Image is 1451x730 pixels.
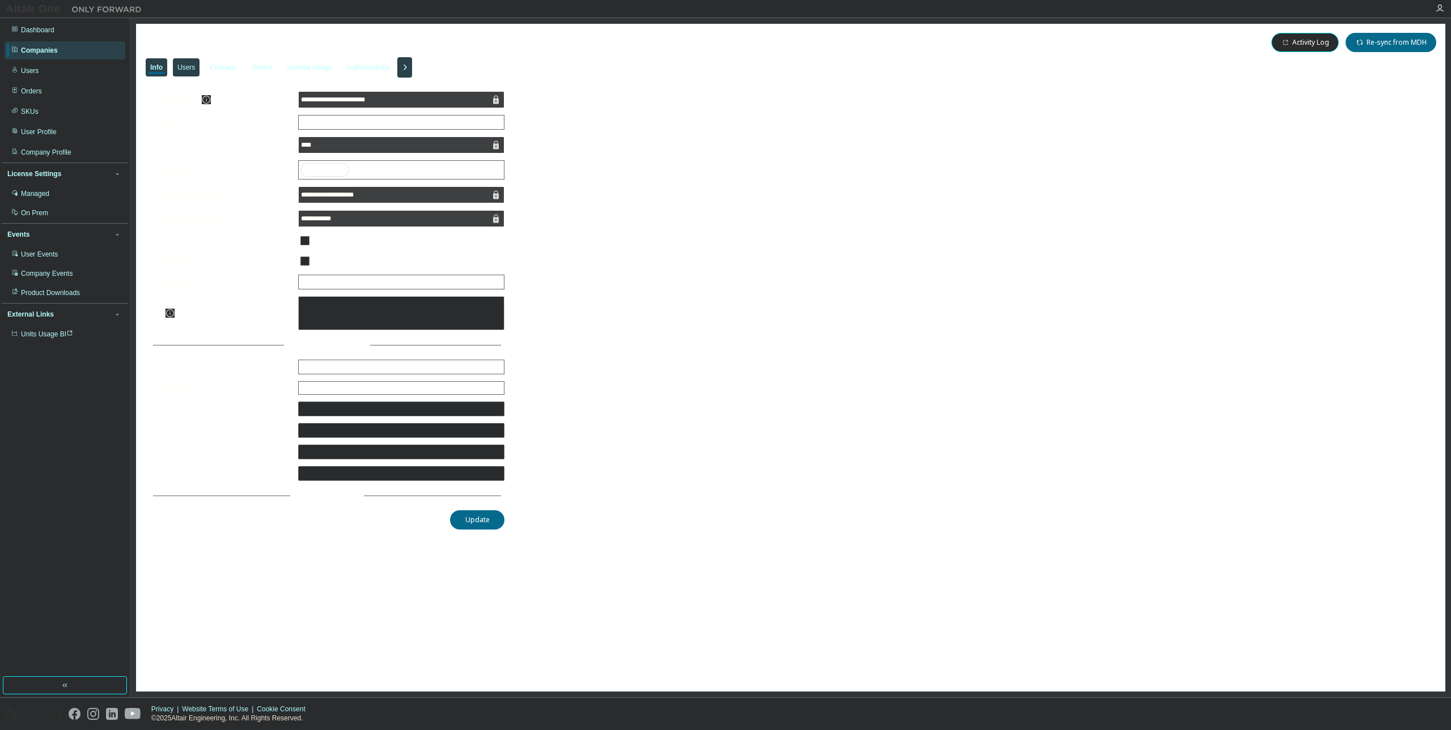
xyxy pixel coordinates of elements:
div: solidThinking [301,163,349,177]
button: Update [450,510,504,530]
div: Product Downloads [21,288,80,297]
div: Info [150,63,163,72]
label: Self-managed [150,257,291,266]
button: Re-sync from MDH [1346,33,1436,52]
div: User Events [21,250,58,259]
label: Is Channel Partner [150,236,291,245]
div: User Profile [21,127,57,136]
label: Note [150,308,166,318]
label: Address Line 2 [150,426,291,435]
div: solidThinking [299,161,504,179]
img: instagram.svg [87,708,99,720]
div: Canada [299,361,326,373]
div: <No Partner> [301,278,342,287]
label: MDH Subsidary [150,140,291,150]
div: Orders [21,87,42,96]
label: Account Manager Name [150,214,291,223]
img: facebook.svg [69,708,80,720]
div: External Links [7,310,54,319]
div: Privacy [151,705,182,714]
label: Category [150,118,291,127]
span: Address Details [291,341,354,349]
div: Users [21,66,39,75]
div: On Prem [21,208,48,217]
div: License Settings [7,169,61,178]
div: Events [7,230,29,239]
label: Postal Code [150,469,291,478]
img: linkedin.svg [106,708,118,720]
div: Commercial [299,116,339,129]
div: Contacts [210,63,236,72]
div: Dashboard [21,25,54,35]
div: <No Partner> [299,275,504,289]
div: Managed [21,189,49,198]
button: information [166,309,175,318]
div: SKUs [21,107,39,116]
label: Account Manager Email [150,190,291,199]
p: © 2025 Altair Engineering, Inc. All Rights Reserved. [151,714,312,723]
span: ENTRUST Solutions Group - 21767 [143,36,326,49]
div: Commercial [299,116,504,129]
label: Subsidiaries [150,165,291,174]
div: Company Profile [21,148,71,157]
div: Cookie Consent [257,705,312,714]
div: Users [177,63,195,72]
button: Activity Log [1271,33,1339,52]
div: Companies [21,46,58,55]
img: altair_logo.svg [3,708,62,720]
img: Altair One [6,3,147,15]
div: Canada [299,360,504,374]
span: Units Usage BI [21,330,73,338]
div: Website Terms of Use [182,705,257,714]
button: information [202,95,211,104]
div: Authorizations [347,63,390,72]
label: Address Line 1 [150,404,291,413]
div: Orders [252,63,273,72]
label: State/Province [150,383,291,392]
div: License Usage [287,63,332,72]
label: Company Name [150,95,291,104]
div: Company Events [21,269,73,278]
label: City [150,447,291,456]
label: Channel Partner [150,278,291,287]
img: youtube.svg [125,708,141,720]
span: More Details [297,492,348,500]
label: Country [150,362,291,372]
